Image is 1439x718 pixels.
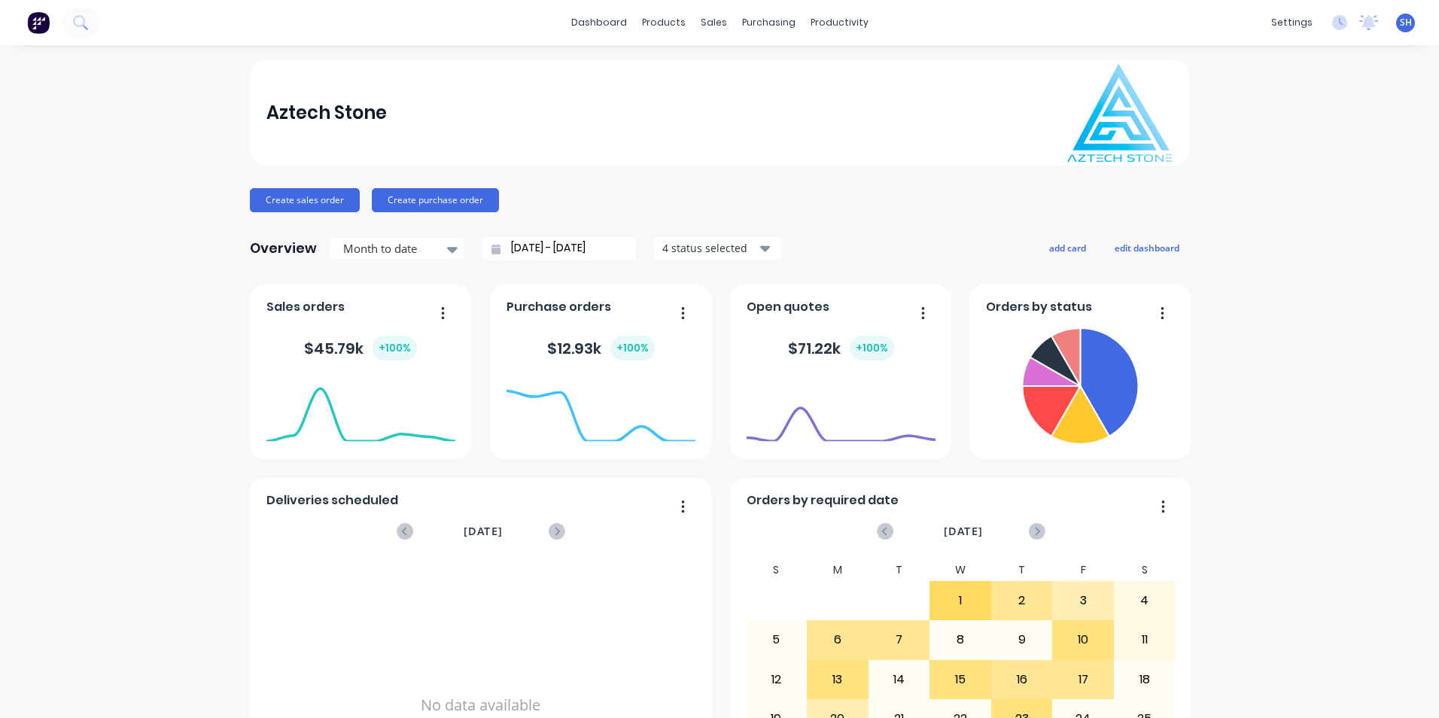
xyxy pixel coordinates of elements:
[1400,16,1412,29] span: SH
[610,336,655,361] div: + 100 %
[1053,621,1113,659] div: 10
[869,661,929,698] div: 14
[747,298,829,316] span: Open quotes
[992,661,1052,698] div: 16
[735,11,803,34] div: purchasing
[1115,582,1175,619] div: 4
[746,559,808,581] div: S
[654,237,782,260] button: 4 status selected
[266,298,345,316] span: Sales orders
[266,491,398,510] span: Deliveries scheduled
[869,621,929,659] div: 7
[747,621,807,659] div: 5
[27,11,50,34] img: Factory
[991,559,1053,581] div: T
[850,336,894,361] div: + 100 %
[944,523,983,540] span: [DATE]
[266,98,387,128] div: Aztech Stone
[1264,11,1320,34] div: settings
[693,11,735,34] div: sales
[1052,559,1114,581] div: F
[1115,621,1175,659] div: 11
[869,559,930,581] div: T
[807,559,869,581] div: M
[250,188,360,212] button: Create sales order
[808,621,868,659] div: 6
[634,11,693,34] div: products
[930,661,990,698] div: 15
[1105,238,1189,257] button: edit dashboard
[507,298,611,316] span: Purchase orders
[929,559,991,581] div: W
[373,336,417,361] div: + 100 %
[992,621,1052,659] div: 9
[564,11,634,34] a: dashboard
[992,582,1052,619] div: 2
[930,621,990,659] div: 8
[1115,661,1175,698] div: 18
[372,188,499,212] button: Create purchase order
[930,582,990,619] div: 1
[803,11,876,34] div: productivity
[304,336,417,361] div: $ 45.79k
[747,661,807,698] div: 12
[1067,64,1173,162] img: Aztech Stone
[1039,238,1096,257] button: add card
[1053,661,1113,698] div: 17
[250,233,317,263] div: Overview
[662,240,757,256] div: 4 status selected
[986,298,1092,316] span: Orders by status
[464,523,503,540] span: [DATE]
[788,336,894,361] div: $ 71.22k
[547,336,655,361] div: $ 12.93k
[808,661,868,698] div: 13
[1053,582,1113,619] div: 3
[1114,559,1176,581] div: S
